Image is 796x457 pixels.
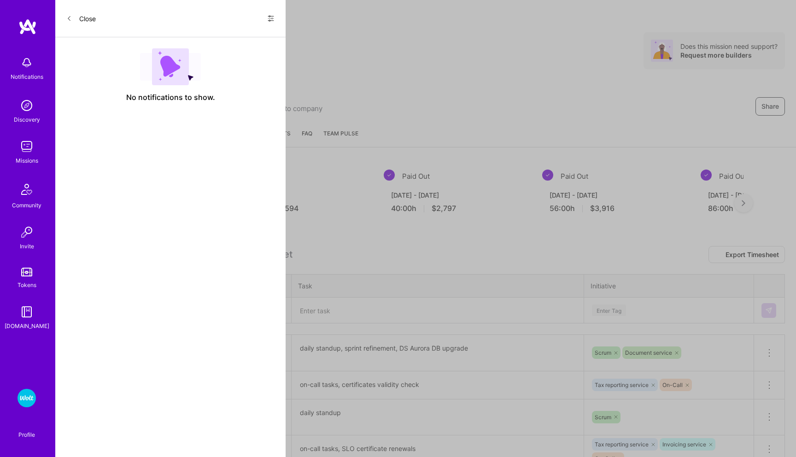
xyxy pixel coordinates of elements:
img: discovery [18,96,36,115]
button: Close [66,11,96,26]
a: Wolt - Fintech: Payments Expansion Team [15,389,38,407]
div: [DOMAIN_NAME] [5,321,49,331]
div: Community [12,200,41,210]
img: logo [18,18,37,35]
img: empty [140,48,201,85]
div: Missions [16,156,38,165]
span: No notifications to show. [126,93,215,102]
div: Discovery [14,115,40,124]
div: Profile [18,430,35,439]
img: bell [18,53,36,72]
a: Profile [15,420,38,439]
div: Invite [20,241,34,251]
img: Invite [18,223,36,241]
img: Community [16,178,38,200]
img: guide book [18,303,36,321]
img: teamwork [18,137,36,156]
img: tokens [21,268,32,276]
div: Tokens [18,280,36,290]
div: Notifications [11,72,43,82]
img: Wolt - Fintech: Payments Expansion Team [18,389,36,407]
